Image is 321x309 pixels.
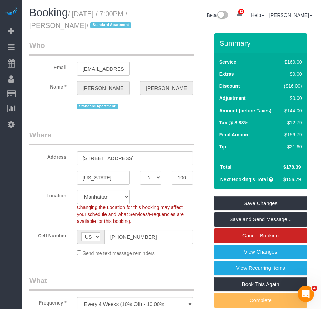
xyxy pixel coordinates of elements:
[77,104,118,109] span: Standard Apartment
[219,95,246,102] label: Adjustment
[281,119,302,126] div: $12.79
[29,7,68,19] span: Booking
[281,83,302,90] div: ($16.00)
[219,131,250,138] label: Final Amount
[219,107,271,114] label: Amount (before Taxes)
[283,164,301,170] span: $178.39
[233,7,246,22] a: 12
[269,12,312,18] a: [PERSON_NAME]
[238,9,244,14] span: 12
[24,81,72,90] label: Name *
[24,297,72,306] label: Frequency *
[283,177,301,182] span: $156.79
[77,171,130,185] input: City
[24,151,72,161] label: Address
[104,230,193,244] input: Cell Number
[214,196,307,210] a: Save Changes
[29,40,194,56] legend: Who
[219,119,248,126] label: Tax @ 8.88%
[4,7,18,17] img: Automaid Logo
[281,143,302,150] div: $21.60
[87,22,133,29] span: /
[281,131,302,138] div: $156.79
[207,12,228,18] a: Beta
[140,81,193,95] input: Last Name
[220,177,268,182] strong: Next Booking's Total
[214,261,307,275] a: View Recurring Items
[172,171,193,185] input: Zip Code
[281,107,302,114] div: $144.00
[29,276,194,291] legend: What
[29,10,133,29] small: / [DATE] / 7:00PM / [PERSON_NAME]
[219,143,227,150] label: Tip
[77,81,130,95] input: First Name
[219,71,234,78] label: Extras
[24,190,72,199] label: Location
[219,83,240,90] label: Discount
[217,11,228,20] img: New interface
[220,39,304,47] h3: Summary
[281,71,302,78] div: $0.00
[83,250,155,256] span: Send me text message reminders
[220,164,231,170] strong: Total
[90,22,131,28] span: Standard Apartment
[77,62,130,76] input: Email
[77,205,184,224] span: Changing the Location for this booking may affect your schedule and what Services/Frequencies are...
[312,286,317,291] span: 4
[214,212,307,227] a: Save and Send Message...
[219,59,237,65] label: Service
[251,12,264,18] a: Help
[281,95,302,102] div: $0.00
[24,230,72,239] label: Cell Number
[214,228,307,243] a: Cancel Booking
[281,59,302,65] div: $160.00
[214,245,307,259] a: View Changes
[298,286,314,302] iframe: Intercom live chat
[24,62,72,71] label: Email
[214,277,307,291] a: Book This Again
[29,130,194,145] legend: Where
